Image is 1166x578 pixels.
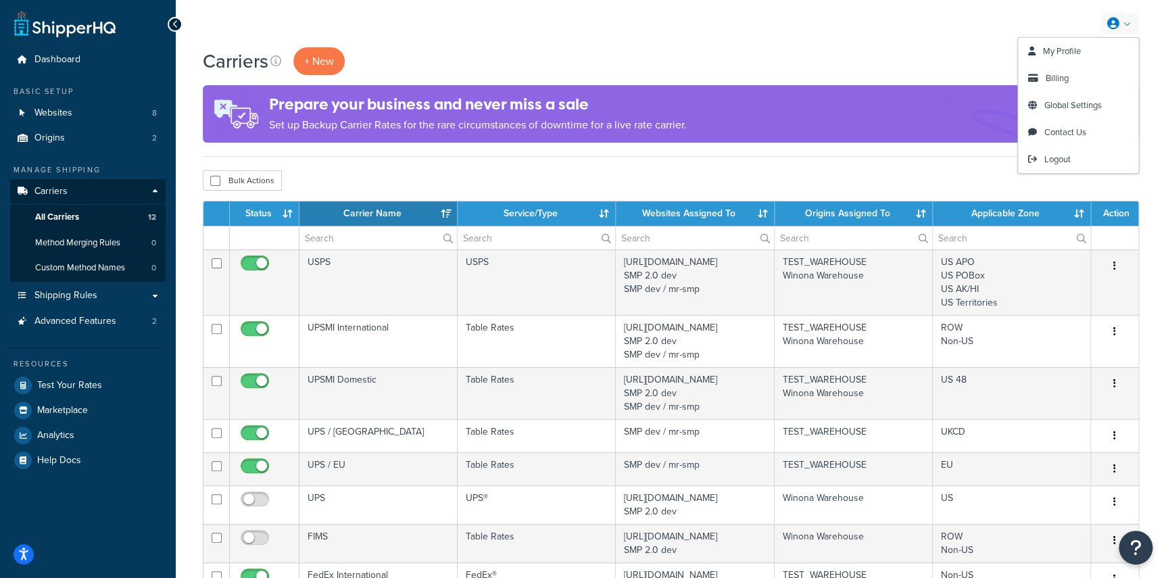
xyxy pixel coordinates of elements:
a: Logout [1018,146,1138,173]
td: Table Rates [458,452,616,485]
a: Billing [1018,65,1138,92]
a: Global Settings [1018,92,1138,119]
a: Analytics [10,423,166,448]
td: Table Rates [458,524,616,562]
td: [URL][DOMAIN_NAME] SMP 2.0 dev [616,524,775,562]
td: US APO US POBox US AK/HI US Territories [933,249,1091,315]
td: TEST_WAREHOUSE [775,452,933,485]
li: Carriers [10,179,166,282]
td: TEST_WAREHOUSE Winona Warehouse [775,367,933,419]
input: Search [299,226,457,249]
span: Advanced Features [34,316,116,327]
td: TEST_WAREHOUSE Winona Warehouse [775,249,933,315]
span: Dashboard [34,54,80,66]
span: Custom Method Names [35,262,125,274]
td: US 48 [933,367,1091,419]
span: Help Docs [37,455,81,466]
span: 12 [148,212,156,223]
div: Basic Setup [10,86,166,97]
span: Origins [34,133,65,144]
span: Test Your Rates [37,380,102,391]
td: UPS / [GEOGRAPHIC_DATA] [299,419,458,452]
a: Advanced Features 2 [10,309,166,334]
span: Global Settings [1044,99,1102,112]
td: [URL][DOMAIN_NAME] SMP 2.0 dev SMP dev / mr-smp [616,249,775,315]
button: + New [293,47,345,75]
span: Websites [34,107,72,119]
td: Table Rates [458,367,616,419]
li: My Profile [1018,38,1138,65]
a: Dashboard [10,47,166,72]
span: Shipping Rules [34,290,97,302]
a: Help Docs [10,448,166,473]
td: [URL][DOMAIN_NAME] SMP 2.0 dev SMP dev / mr-smp [616,315,775,367]
span: 8 [152,107,157,119]
td: UPS® [458,485,616,524]
span: 0 [151,262,156,274]
li: Advanced Features [10,309,166,334]
span: Marketplace [37,405,88,416]
button: Bulk Actions [203,170,282,191]
td: UKCD [933,419,1091,452]
div: Resources [10,358,166,370]
td: Table Rates [458,419,616,452]
td: TEST_WAREHOUSE [775,419,933,452]
a: Marketplace [10,398,166,423]
td: UPSMI International [299,315,458,367]
input: Search [616,226,774,249]
td: EU [933,452,1091,485]
td: Winona Warehouse [775,485,933,524]
th: Service/Type: activate to sort column ascending [458,201,616,226]
td: SMP dev / mr-smp [616,452,775,485]
span: 2 [152,133,157,144]
td: US [933,485,1091,524]
a: Test Your Rates [10,373,166,398]
th: Action [1091,201,1138,226]
th: Applicable Zone: activate to sort column ascending [933,201,1091,226]
button: Open Resource Center [1119,531,1152,564]
td: Table Rates [458,315,616,367]
span: 2 [152,316,157,327]
h4: Prepare your business and never miss a sale [269,93,687,116]
span: All Carriers [35,212,79,223]
li: Custom Method Names [10,256,166,281]
th: Carrier Name: activate to sort column ascending [299,201,458,226]
img: ad-rules-rateshop-fe6ec290ccb7230408bd80ed9643f0289d75e0ffd9eb532fc0e269fcd187b520.png [203,85,269,143]
td: UPS / EU [299,452,458,485]
li: Origins [10,126,166,151]
span: Method Merging Rules [35,237,120,249]
a: Carriers [10,179,166,204]
td: [URL][DOMAIN_NAME] SMP 2.0 dev SMP dev / mr-smp [616,367,775,419]
td: USPS [458,249,616,315]
p: Set up Backup Carrier Rates for the rare circumstances of downtime for a live rate carrier. [269,116,687,135]
div: Manage Shipping [10,164,166,176]
span: Logout [1044,153,1071,166]
span: 0 [151,237,156,249]
td: ROW Non-US [933,524,1091,562]
th: Status: activate to sort column ascending [230,201,299,226]
input: Search [933,226,1090,249]
input: Search [775,226,932,249]
td: USPS [299,249,458,315]
td: Winona Warehouse [775,524,933,562]
td: SMP dev / mr-smp [616,419,775,452]
a: Websites 8 [10,101,166,126]
a: Shipping Rules [10,283,166,308]
a: All Carriers 12 [10,205,166,230]
a: Contact Us [1018,119,1138,146]
td: TEST_WAREHOUSE Winona Warehouse [775,315,933,367]
span: Billing [1046,72,1069,85]
span: Analytics [37,430,74,441]
a: Custom Method Names 0 [10,256,166,281]
h1: Carriers [203,48,268,74]
li: All Carriers [10,205,166,230]
td: FIMS [299,524,458,562]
